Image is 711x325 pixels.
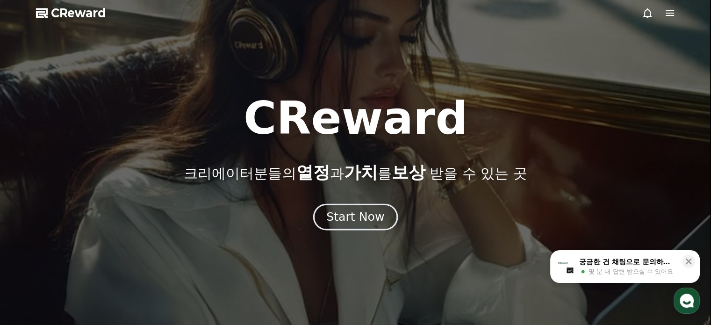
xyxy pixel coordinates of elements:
span: 열정 [296,163,330,182]
button: Start Now [313,203,398,230]
a: CReward [36,6,106,21]
span: 대화 [86,262,97,269]
a: Start Now [315,214,396,223]
span: 홈 [29,261,35,269]
a: 대화 [62,247,121,271]
h1: CReward [244,96,467,141]
span: CReward [51,6,106,21]
div: Start Now [326,209,384,225]
a: 홈 [3,247,62,271]
p: 크리에이터분들의 과 를 받을 수 있는 곳 [184,163,527,182]
span: 설정 [144,261,156,269]
span: 가치 [344,163,377,182]
span: 보상 [391,163,425,182]
a: 설정 [121,247,180,271]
